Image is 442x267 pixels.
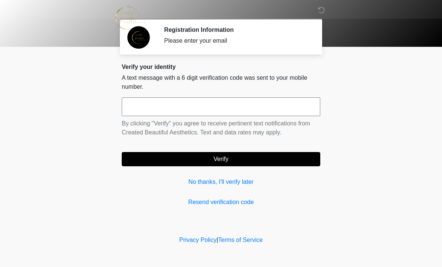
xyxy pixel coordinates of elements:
[127,26,150,49] img: Agent Avatar
[179,237,217,243] a: Privacy Policy
[164,36,309,45] div: Please enter your email
[114,6,146,30] img: Created Beautiful Aesthetics Logo
[217,237,218,243] a: |
[218,237,263,243] a: Terms of Service
[122,73,320,91] p: A text message with a 6 digit verification code was sent to your mobile number.
[122,152,320,166] button: Verify
[122,119,320,137] p: By clicking "Verify" you agree to receive pertinent text notifications from Created Beautiful Aes...
[122,63,320,70] h2: Verify your identity
[122,198,320,207] a: Resend verification code
[122,178,320,186] a: No thanks, I'll verify later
